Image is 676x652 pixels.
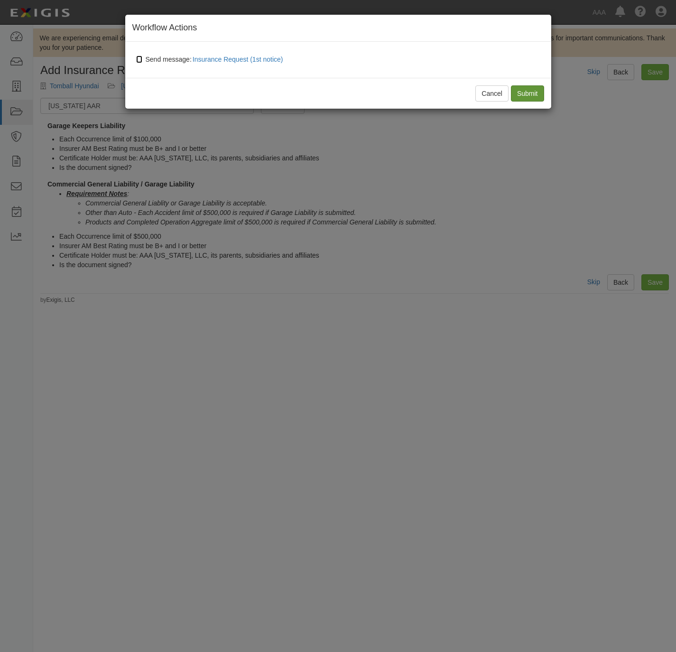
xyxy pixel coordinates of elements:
[475,85,509,102] button: Cancel
[192,53,287,65] button: Send message:
[146,56,287,63] span: Send message:
[193,56,283,63] span: Insurance Request (1st notice)
[136,56,142,63] input: Send message:Insurance Request (1st notice)
[132,22,544,34] h4: Workflow Actions
[511,85,544,102] input: Submit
